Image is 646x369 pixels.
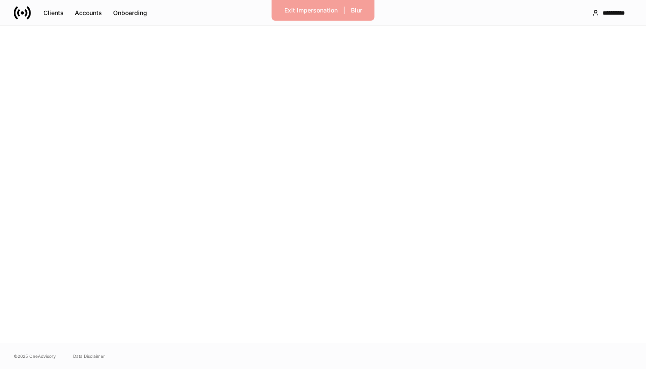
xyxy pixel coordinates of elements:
a: Data Disclaimer [73,353,105,360]
div: Blur [351,6,362,15]
div: Accounts [75,9,102,17]
button: Exit Impersonation [279,3,343,17]
button: Clients [38,6,69,20]
div: Onboarding [113,9,147,17]
button: Onboarding [108,6,153,20]
span: © 2025 OneAdvisory [14,353,56,360]
div: Clients [43,9,64,17]
div: Exit Impersonation [284,6,338,15]
button: Accounts [69,6,108,20]
button: Blur [345,3,368,17]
